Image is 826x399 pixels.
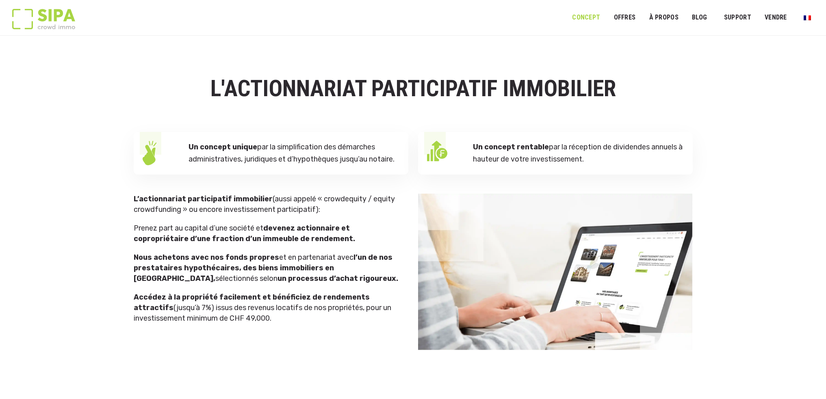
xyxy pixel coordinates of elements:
p: (jusqu’à 7%) issus des revenus locatifs de nos propriétés, pour un investissement minimum de CHF ... [134,292,400,324]
img: Concept banner [418,194,693,350]
p: par la simplification des démarches administratives, juridiques et d’hypothèques jusqu’au notaire. [189,141,399,166]
strong: Accédez à la propriété facilement et bénéficiez de rendements attractifs [134,293,370,312]
strong: Un concept rentable [473,142,549,151]
strong: L’actionnariat participatif [134,194,232,203]
a: VENDRE [759,9,792,27]
img: Logo [12,9,75,29]
h1: L'ACTIONNARIAT PARTICIPATIF IMMOBILIER [134,76,693,101]
nav: Menu principal [572,7,814,28]
strong: un processus d’achat rigoureux. [278,274,398,283]
p: (aussi appelé « crowdequity / equity crowdfunding » ou encore investissement participatif): [134,194,400,215]
p: Prenez part au capital d’une société et [134,223,400,244]
p: et en partenariat avec sélectionnés selon [134,252,400,284]
p: par la réception de dividendes annuels à hauteur de votre investissement. [473,141,683,166]
a: Blog [687,9,713,27]
strong: Nous achetons avec nos fonds propres [134,253,279,262]
a: Passer à [798,10,816,25]
a: À PROPOS [644,9,684,27]
strong: devenez actionnaire et copropriétaire d’une fraction d’un immeuble de rendement. [134,224,355,243]
a: Concept [567,9,605,27]
strong: Un concept unique [189,142,257,151]
strong: l’un de nos prestataires hypothécaires, des biens immobiliers en [GEOGRAPHIC_DATA], [134,253,392,283]
strong: immobilier [234,194,273,203]
img: Français [804,15,811,20]
a: SUPPORT [719,9,757,27]
a: OFFRES [608,9,641,27]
